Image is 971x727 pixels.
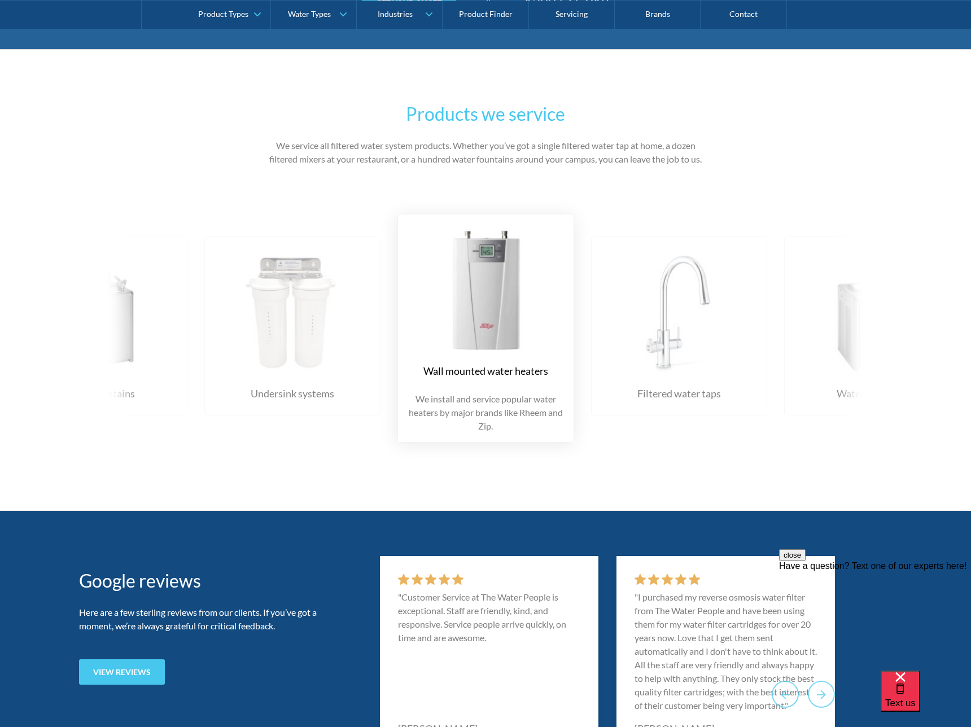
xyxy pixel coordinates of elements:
[288,9,331,19] div: Water Types
[265,100,706,128] h2: Products we service
[409,224,562,350] img: Wall mounted water heaters
[779,549,971,685] iframe: podium webchat widget prompt
[79,567,323,594] h2: Google reviews
[79,606,323,633] p: Here are a few sterling reviews from our clients. If you’ve got a moment, we’re always grateful f...
[635,590,817,712] p: "I purchased my reverse osmosis water filter from The Water People and have been using them for m...
[881,671,971,727] iframe: podium webchat widget bubble
[772,681,799,708] button: Go to last slide
[198,9,248,19] div: Product Types
[251,386,334,401] div: Undersink systems
[423,363,548,379] div: Wall mounted water heaters
[216,246,369,373] img: Undersink systems
[602,246,756,373] img: Filtered water taps
[637,386,721,401] div: Filtered water taps
[795,246,949,373] img: Water fountains
[407,392,565,433] p: We install and service popular water heaters by major brands like Rheem and Zip.
[808,681,835,708] button: Next slide
[398,590,580,645] p: "Customer Service at The Water People is exceptional. Staff are friendly, kind, and responsive. S...
[378,9,413,19] div: Industries
[265,139,706,166] p: We service all filtered water system products. Whether you’ve got a single filtered water tap at ...
[79,659,165,685] a: View reviews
